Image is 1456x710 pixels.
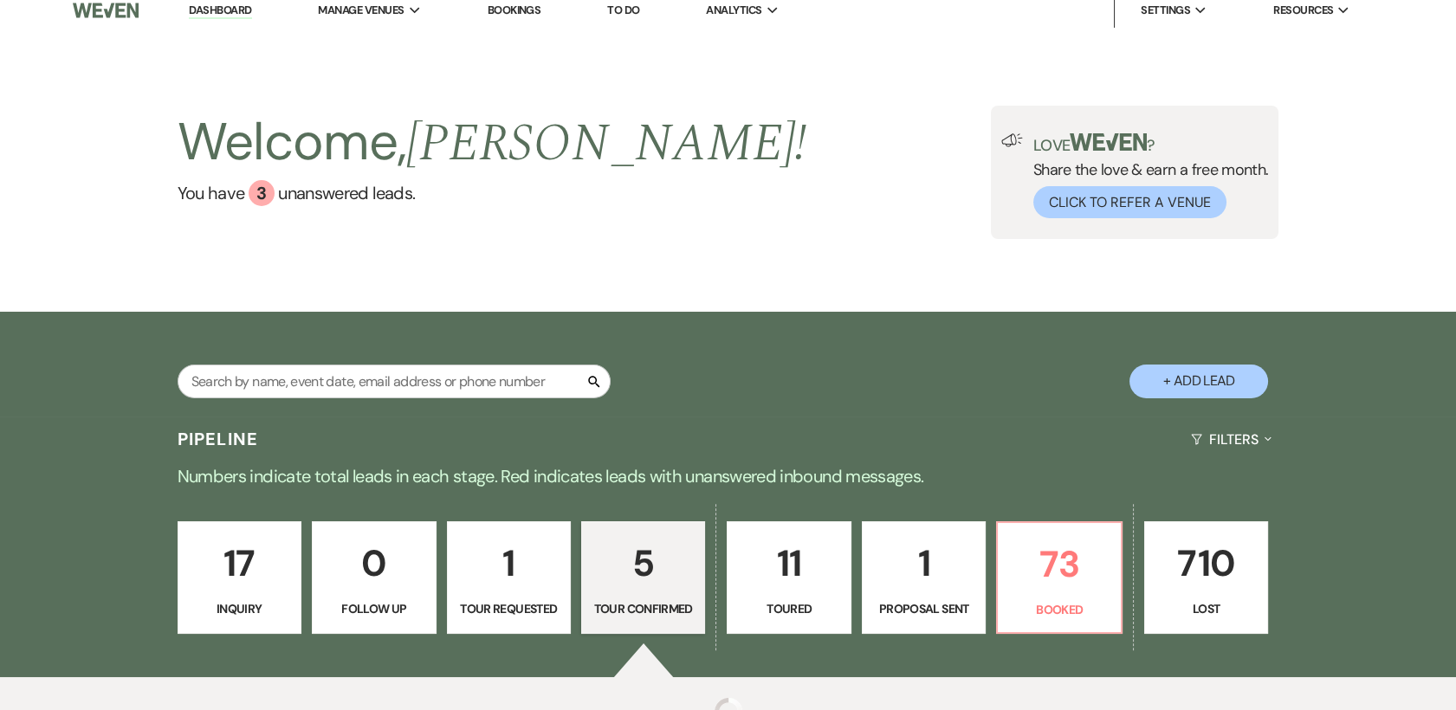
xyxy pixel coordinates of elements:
[1144,521,1268,634] a: 710Lost
[1155,599,1257,618] p: Lost
[189,534,290,592] p: 17
[178,365,611,398] input: Search by name, event date, email address or phone number
[189,3,251,19] a: Dashboard
[1129,365,1268,398] button: + Add Lead
[1008,600,1110,619] p: Booked
[323,599,424,618] p: Follow Up
[178,427,259,451] h3: Pipeline
[178,106,807,180] h2: Welcome,
[1155,534,1257,592] p: 710
[1184,416,1278,462] button: Filters
[178,521,301,634] a: 17Inquiry
[1070,133,1147,151] img: weven-logo-green.svg
[1001,133,1023,147] img: loud-speaker-illustration.svg
[318,2,404,19] span: Manage Venues
[862,521,986,634] a: 1Proposal Sent
[1023,133,1269,218] div: Share the love & earn a free month.
[312,521,436,634] a: 0Follow Up
[727,521,851,634] a: 11Toured
[873,599,974,618] p: Proposal Sent
[488,3,541,17] a: Bookings
[1008,535,1110,593] p: 73
[592,534,694,592] p: 5
[323,534,424,592] p: 0
[249,180,275,206] div: 3
[738,534,839,592] p: 11
[189,599,290,618] p: Inquiry
[1033,186,1226,218] button: Click to Refer a Venue
[1273,2,1333,19] span: Resources
[406,104,806,184] span: [PERSON_NAME] !
[738,599,839,618] p: Toured
[581,521,705,634] a: 5Tour Confirmed
[873,534,974,592] p: 1
[458,599,560,618] p: Tour Requested
[447,521,571,634] a: 1Tour Requested
[458,534,560,592] p: 1
[607,3,639,17] a: To Do
[996,521,1122,634] a: 73Booked
[178,180,807,206] a: You have 3 unanswered leads.
[1033,133,1269,153] p: Love ?
[592,599,694,618] p: Tour Confirmed
[1141,2,1190,19] span: Settings
[706,2,761,19] span: Analytics
[105,462,1352,490] p: Numbers indicate total leads in each stage. Red indicates leads with unanswered inbound messages.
